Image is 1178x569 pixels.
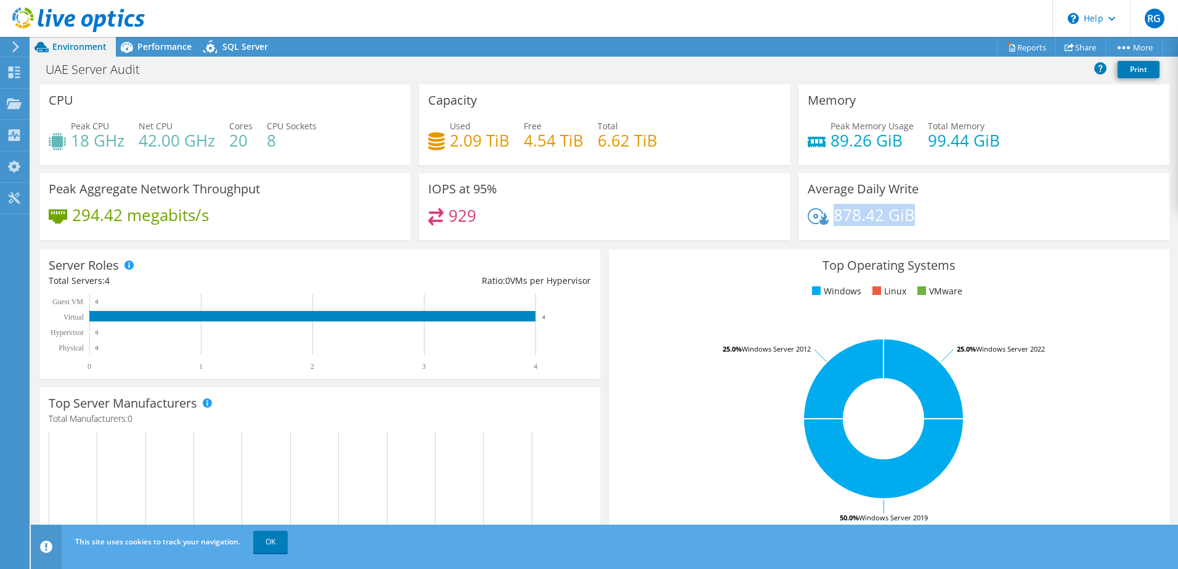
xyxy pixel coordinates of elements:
div: Total Servers: [49,274,320,288]
h4: 99.44 GiB [928,134,1000,147]
text: Physical [59,344,84,352]
span: RG [1145,9,1164,28]
a: Print [1118,61,1160,78]
h4: 42.00 GHz [139,134,215,147]
span: Net CPU [139,120,173,132]
li: VMware [914,284,962,298]
tspan: Windows Server 2012 [742,344,811,353]
h4: 89.26 GiB [831,134,914,147]
span: Peak CPU [71,120,109,132]
h3: Server Roles [49,259,119,272]
span: Peak Memory Usage [831,120,914,132]
h4: Total Manufacturers: [49,412,591,426]
span: Environment [52,41,107,52]
span: Performance [137,41,192,52]
li: Linux [869,284,906,298]
div: Ratio: VMs per Hypervisor [320,274,591,288]
li: Windows [809,284,861,298]
text: Guest VM [52,297,83,306]
span: Total [598,120,618,132]
text: 0 [95,345,99,351]
span: 0 [505,275,510,286]
a: Share [1055,38,1106,57]
tspan: 50.0% [840,513,859,522]
h1: UAE Server Audit [40,63,159,76]
text: 3 [422,362,426,371]
span: 0 [128,413,132,424]
h4: 878.42 GiB [834,208,915,222]
text: Hypervisor [51,328,84,337]
h4: 20 [229,134,253,147]
h3: IOPS at 95% [428,182,497,196]
h3: Peak Aggregate Network Throughput [49,182,260,196]
h3: Average Daily Write [808,182,919,196]
tspan: 25.0% [723,344,742,353]
span: Total Memory [928,120,985,132]
span: 4 [105,275,110,286]
h4: 4.54 TiB [524,134,583,147]
span: Free [524,120,542,132]
text: 2 [311,362,314,371]
a: More [1105,38,1163,57]
text: 4 [542,314,545,320]
h3: Top Operating Systems [618,259,1160,272]
h3: CPU [49,94,73,107]
h4: 929 [449,209,476,222]
text: 0 [95,329,99,336]
text: Virtual [63,313,84,321]
span: Used [450,120,471,132]
text: 0 [87,362,91,371]
span: CPU Sockets [267,120,317,132]
a: Reports [997,38,1056,57]
h3: Capacity [428,94,477,107]
span: SQL Server [222,41,268,52]
text: 1 [199,362,203,371]
a: OK [253,531,288,553]
text: 4 [534,362,537,371]
h4: 6.62 TiB [598,134,657,147]
h4: 18 GHz [71,134,124,147]
h4: 8 [267,134,317,147]
h4: 2.09 TiB [450,134,510,147]
h3: Memory [808,94,856,107]
tspan: Windows Server 2019 [859,513,928,522]
svg: \n [1068,13,1079,24]
span: This site uses cookies to track your navigation. [75,536,240,547]
h3: Top Server Manufacturers [49,397,197,410]
tspan: Windows Server 2022 [976,344,1045,353]
text: 0 [95,299,99,305]
span: Cores [229,120,253,132]
tspan: 25.0% [957,344,976,353]
h4: 294.42 megabits/s [72,208,209,222]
